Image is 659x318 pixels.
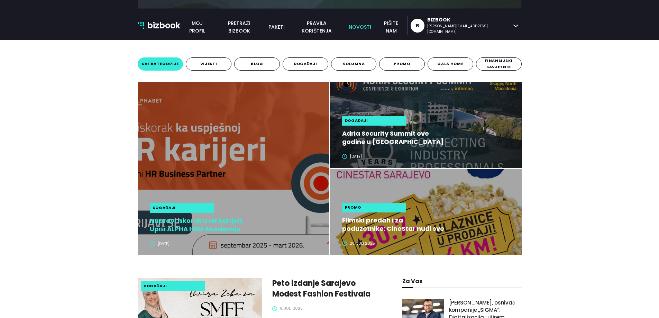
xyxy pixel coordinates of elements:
span: [DATE] [157,241,170,247]
button: gala home [428,57,473,71]
button: sve kategorije [138,57,183,71]
span: clock-circle [272,306,277,311]
img: bizbook [138,22,145,29]
button: blog [234,57,280,71]
span: 28. juli 2025 [350,240,375,246]
a: Filmski predah i za poduzetnike: CineStar nudi sve ulaznice po 4 KM samo ove srijede! [342,216,515,233]
a: pravila korištenja [289,19,345,35]
span: sve kategorije [142,61,179,67]
a: pretraži bizbook [214,19,264,35]
span: 9. juli 2025 [280,306,303,311]
span: gala home [437,61,463,67]
span: clock-circle [342,241,347,246]
span: vijesti [200,61,217,67]
button: kolumna [331,57,377,71]
a: pišite nam [375,19,407,35]
div: B [416,19,419,33]
button: događaji [283,57,328,71]
span: događaji [294,61,317,67]
a: Adria Security Summit ove godine u [GEOGRAPHIC_DATA] okuplja više od 3.000 stručnjaka iz regije i... [342,129,515,146]
div: [PERSON_NAME][EMAIL_ADDRESS][DOMAIN_NAME] [427,24,510,35]
span: blog [251,61,263,67]
h2: Adria Security Summit ove godine u [GEOGRAPHIC_DATA] okuplja više od 3.000 stručnjaka iz regije i... [342,129,446,146]
span: događaji [345,118,368,124]
a: novosti [345,23,375,31]
a: Napravi iskorak u HR karijeri: Upiši ALPHA HRM Akademiju [150,217,322,233]
a: paketi [264,23,289,31]
span: [DATE] [350,154,362,160]
span: promo [394,61,410,67]
div: Bizbook [427,16,510,24]
button: finansijski savjetnik [476,57,522,71]
span: clock-circle [342,154,347,159]
span: događaji [153,205,176,211]
span: finansijski savjetnik [478,58,519,70]
h1: za vas [402,278,521,284]
a: Moj profil [180,19,214,35]
span: clock-circle [150,241,155,246]
h2: Napravi iskorak u HR karijeri: Upiši ALPHA HRM Akademiju [150,217,253,233]
p: bizbook [147,19,180,32]
button: vijesti [186,57,231,71]
span: kolumna [342,61,365,67]
span: događaji [144,283,167,289]
span: promo [345,205,361,210]
a: bizbook [138,19,181,32]
h2: Filmski predah i za poduzetnike: CineStar nudi sve ulaznice po 4 KM samo ove srijede! [342,216,446,233]
button: promo [379,57,425,71]
a: Peto izdanje Sarajevo Modest Fashion Festivala slavi modernu bosanskohercegovačku ženu [272,278,386,299]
